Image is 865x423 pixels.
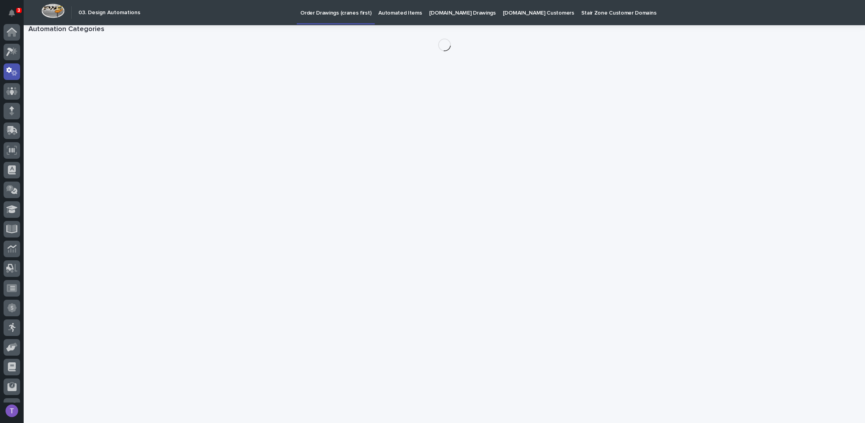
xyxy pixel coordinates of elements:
button: users-avatar [4,403,20,419]
p: 3 [17,7,20,13]
div: Notifications3 [10,9,20,22]
img: Workspace Logo [41,4,65,18]
h2: 03. Design Automations [78,9,140,16]
button: Notifications [4,5,20,21]
h1: Automation Categories [28,25,860,34]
